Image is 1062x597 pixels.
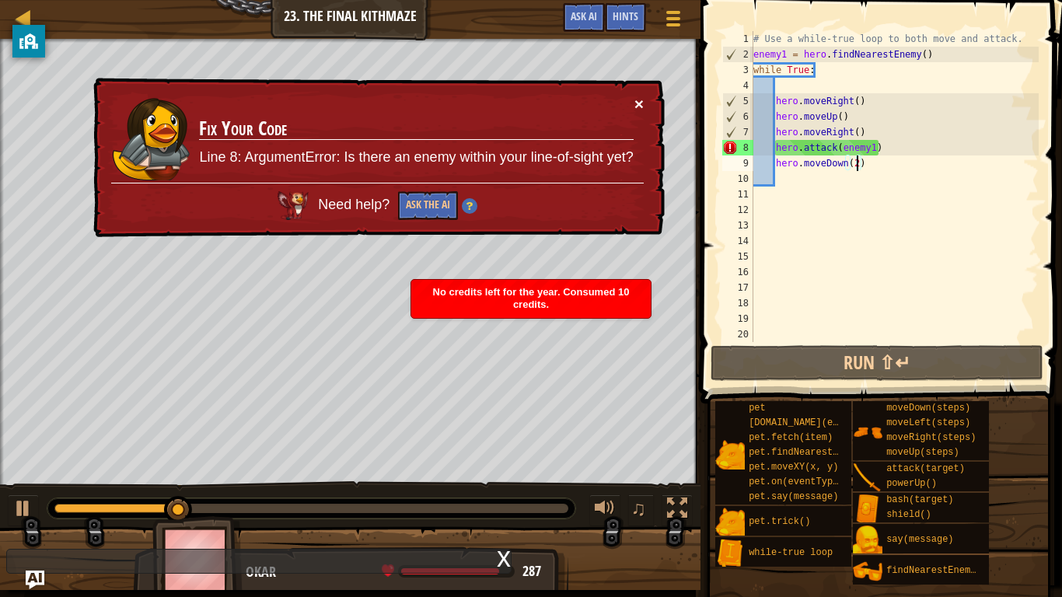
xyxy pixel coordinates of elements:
div: 14 [722,233,753,249]
div: 1 [722,31,753,47]
span: moveDown(steps) [886,403,970,414]
img: portrait.png [715,539,745,568]
div: 15 [722,249,753,264]
span: pet.moveXY(x, y) [749,462,838,473]
span: moveUp(steps) [886,447,959,458]
button: × [634,97,644,113]
span: [DOMAIN_NAME](enemy) [749,417,861,428]
img: portrait.png [853,557,882,586]
img: duck_illia.png [112,95,190,181]
div: 17 [722,280,753,295]
span: attack(target) [886,463,965,474]
span: Ask AI [571,9,597,23]
div: 8 [722,140,753,155]
span: Need help? [318,197,393,213]
span: say(message) [886,534,953,545]
button: Ctrl + P: Play [8,494,39,526]
img: Hint [462,198,477,214]
div: 11 [722,187,753,202]
img: portrait.png [853,494,882,524]
button: ♫ [628,494,655,526]
span: pet.trick() [749,516,810,527]
div: 12 [722,202,753,218]
span: pet [749,403,766,414]
button: Adjust volume [589,494,620,526]
span: pet.fetch(item) [749,432,833,443]
img: portrait.png [853,463,882,493]
div: 16 [722,264,753,280]
div: 13 [722,218,753,233]
button: Run ⇧↵ [711,345,1043,381]
div: 2 [723,47,753,62]
span: pet.on(eventType, handler) [749,477,894,487]
button: Ask AI [26,571,44,589]
div: 19 [722,311,753,326]
span: bash(target) [886,494,953,505]
button: Show game menu [654,3,693,40]
img: AI [278,191,309,220]
span: while-true loop [749,547,833,558]
span: powerUp() [886,478,937,489]
img: portrait.png [715,508,745,537]
button: Toggle fullscreen [662,494,693,526]
div: 4 [722,78,753,93]
span: No credits left for the year. Consumed 10 credits. [433,286,630,310]
img: portrait.png [715,440,745,470]
div: x [497,550,511,565]
p: Line 8: ArgumentError: Is there an enemy within your line-of-sight yet? [199,147,633,169]
div: 9 [722,155,753,171]
span: findNearestEnemy() [886,565,987,576]
h3: Fix Your Code [200,117,634,141]
span: shield() [886,509,931,520]
span: pet.say(message) [749,491,838,502]
button: Ask the AI [398,191,458,220]
span: Hints [613,9,638,23]
span: 287 [522,561,541,581]
div: 20 [722,326,753,342]
span: moveLeft(steps) [886,417,970,428]
span: pet.findNearestByType(type) [749,447,900,458]
span: ♫ [631,497,647,520]
div: 3 [722,62,753,78]
span: moveRight(steps) [886,432,976,443]
button: Ask AI [563,3,605,32]
div: 7 [723,124,753,140]
div: 6 [723,109,753,124]
div: 5 [723,93,753,109]
div: 10 [722,171,753,187]
div: 18 [722,295,753,311]
img: portrait.png [853,417,882,447]
img: portrait.png [853,525,882,555]
button: privacy banner [12,25,45,58]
